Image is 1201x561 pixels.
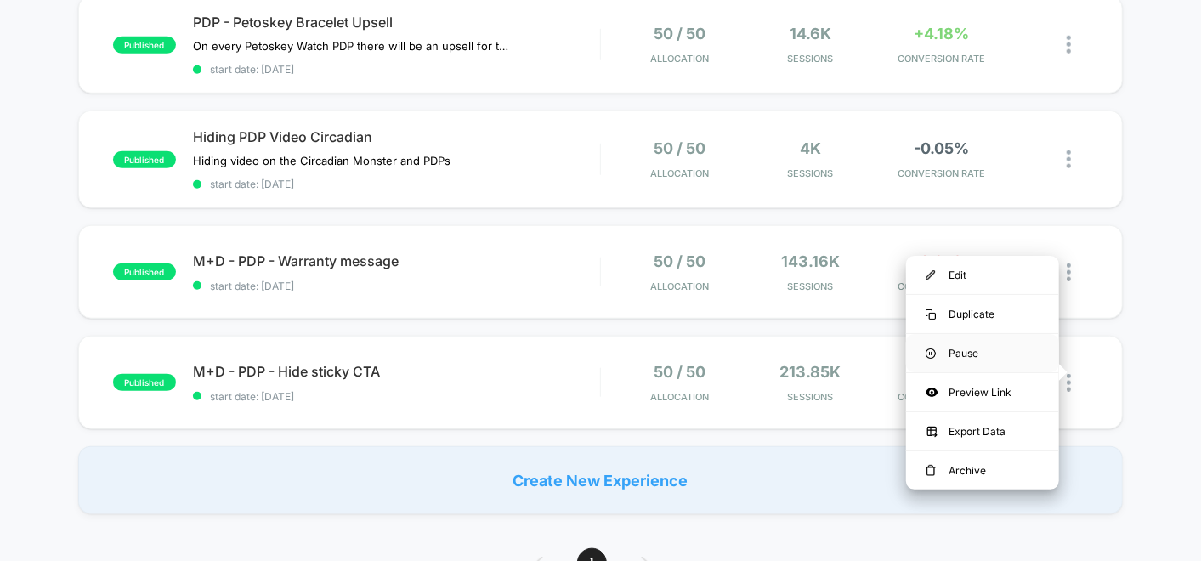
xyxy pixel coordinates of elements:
[654,252,705,270] span: 50 / 50
[193,252,600,269] span: M+D - PDP - Warranty message
[193,363,600,380] span: M+D - PDP - Hide sticky CTA
[749,167,871,179] span: Sessions
[193,39,508,53] span: On every Petoskey Watch PDP there will be an upsell for the 4mm Petoskey Bracelet, based on data ...
[881,53,1003,65] span: CONVERSION RATE
[926,348,936,359] img: menu
[926,270,936,280] img: menu
[1067,36,1071,54] img: close
[800,139,821,157] span: 4k
[881,280,1003,292] span: CONVERSION RATE
[650,53,709,65] span: Allocation
[650,167,709,179] span: Allocation
[906,334,1059,372] div: Pause
[654,139,705,157] span: 50 / 50
[193,178,600,190] span: start date: [DATE]
[906,256,1059,294] div: Edit
[193,390,600,403] span: start date: [DATE]
[906,373,1059,411] div: Preview Link
[881,391,1003,403] span: CONVERSION RATE
[914,139,969,157] span: -0.05%
[749,391,871,403] span: Sessions
[781,252,840,270] span: 143.16k
[654,25,705,42] span: 50 / 50
[650,280,709,292] span: Allocation
[113,374,176,391] span: published
[749,280,871,292] span: Sessions
[906,295,1059,333] div: Duplicate
[193,63,600,76] span: start date: [DATE]
[906,451,1059,490] div: Archive
[780,363,841,381] span: 213.85k
[926,465,936,477] img: menu
[1067,150,1071,168] img: close
[1067,263,1071,281] img: close
[790,25,831,42] span: 14.6k
[749,53,871,65] span: Sessions
[113,37,176,54] span: published
[654,363,705,381] span: 50 / 50
[78,446,1123,514] div: Create New Experience
[113,151,176,168] span: published
[914,25,969,42] span: +4.18%
[193,128,600,145] span: Hiding PDP Video Circadian
[113,263,176,280] span: published
[1067,374,1071,392] img: close
[193,154,450,167] span: Hiding video on the Circadian Monster and PDPs
[906,412,1059,450] div: Export Data
[193,14,600,31] span: PDP - Petoskey Bracelet Upsell
[881,167,1003,179] span: CONVERSION RATE
[193,280,600,292] span: start date: [DATE]
[650,391,709,403] span: Allocation
[926,309,936,320] img: menu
